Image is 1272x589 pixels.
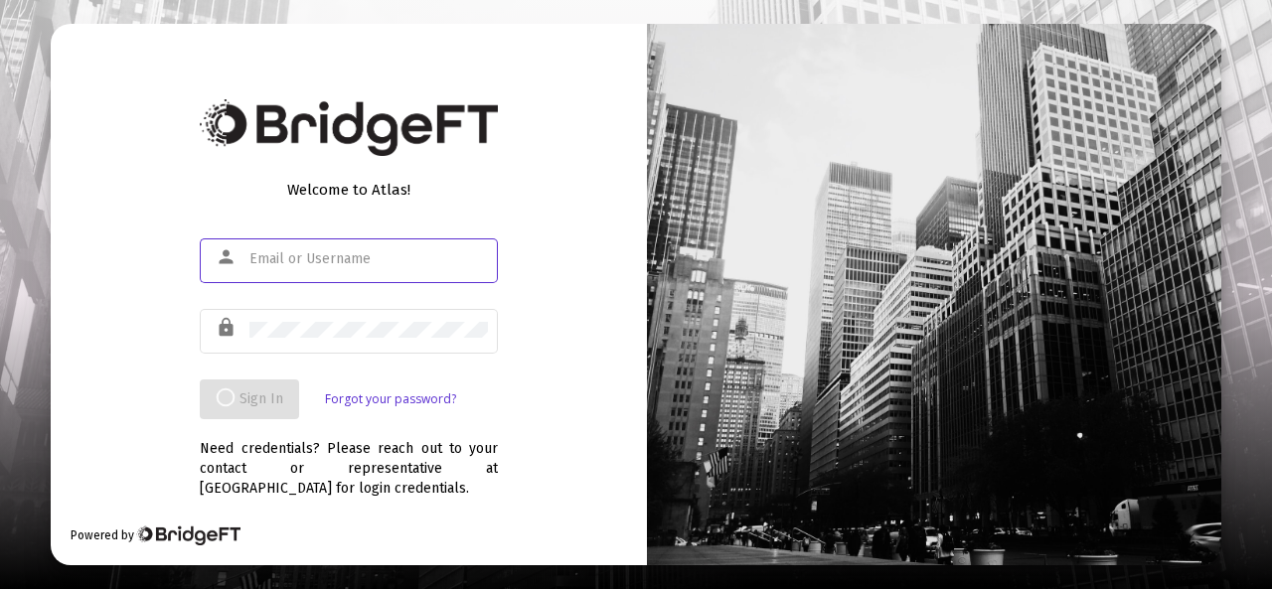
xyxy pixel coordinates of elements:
span: Sign In [216,390,283,407]
input: Email or Username [249,251,488,267]
mat-icon: lock [216,316,239,340]
button: Sign In [200,379,299,419]
div: Welcome to Atlas! [200,180,498,200]
div: Powered by [71,525,240,545]
img: Bridge Financial Technology Logo [200,99,498,156]
div: Need credentials? Please reach out to your contact or representative at [GEOGRAPHIC_DATA] for log... [200,419,498,499]
a: Forgot your password? [325,389,456,409]
mat-icon: person [216,245,239,269]
img: Bridge Financial Technology Logo [136,525,240,545]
